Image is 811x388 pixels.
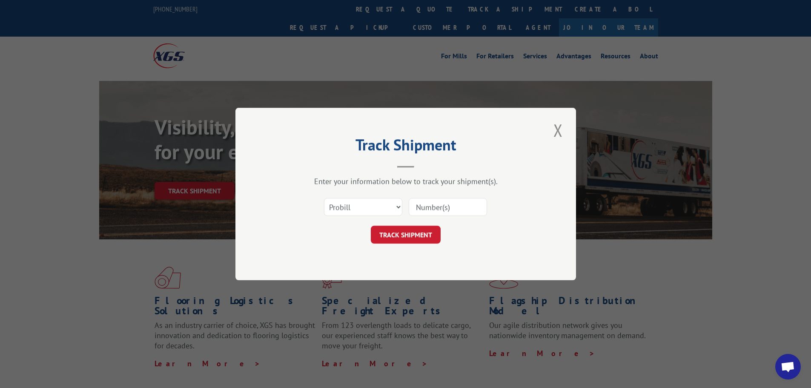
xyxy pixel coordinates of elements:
input: Number(s) [409,198,487,216]
button: Close modal [551,118,565,142]
button: TRACK SHIPMENT [371,226,441,244]
h2: Track Shipment [278,139,533,155]
a: Open chat [775,354,801,379]
div: Enter your information below to track your shipment(s). [278,176,533,186]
